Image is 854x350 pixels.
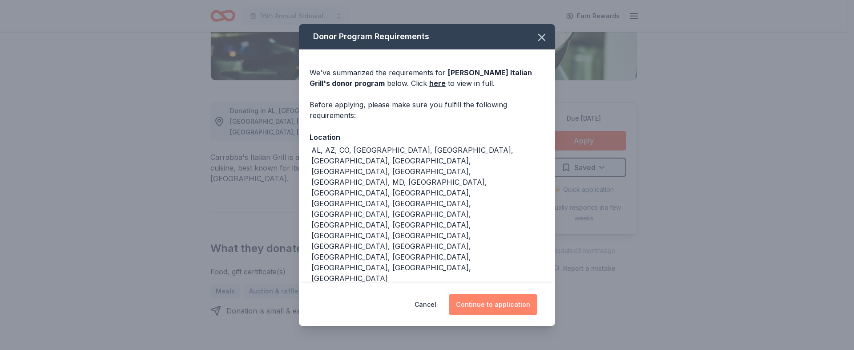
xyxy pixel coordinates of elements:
div: Before applying, please make sure you fulfill the following requirements: [310,99,544,121]
button: Continue to application [449,294,537,315]
div: We've summarized the requirements for below. Click to view in full. [310,67,544,89]
div: Location [310,131,544,143]
button: Cancel [415,294,436,315]
a: here [429,78,446,89]
div: Donor Program Requirements [299,24,555,49]
div: AL, AZ, CO, [GEOGRAPHIC_DATA], [GEOGRAPHIC_DATA], [GEOGRAPHIC_DATA], [GEOGRAPHIC_DATA], [GEOGRAPH... [311,145,544,284]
